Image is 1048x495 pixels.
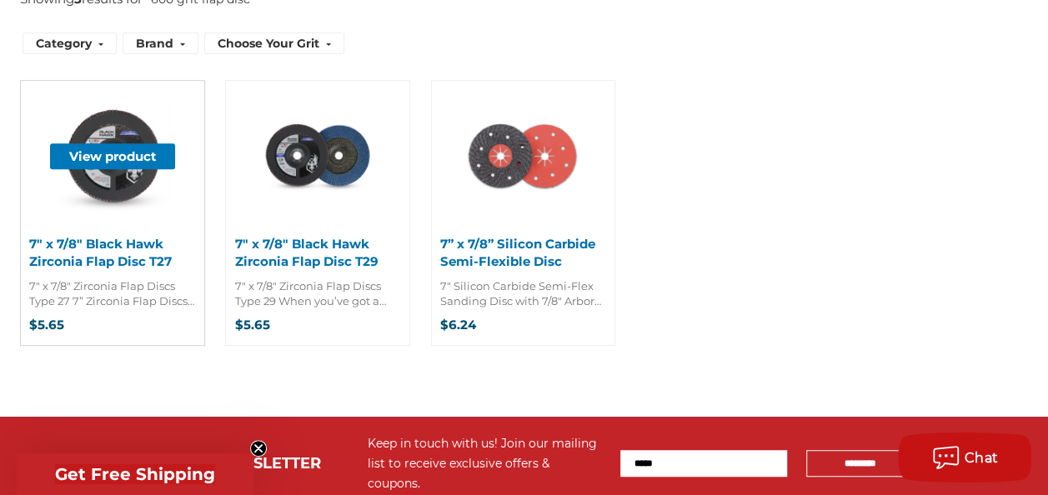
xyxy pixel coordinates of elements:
a: 7 [21,81,203,345]
div: Keep in touch with us! Join our mailing list to receive exclusive offers & coupons. [368,433,604,493]
span: 7" x 7/8" Zirconia Flap Discs Type 27 7” Zirconia Flap Discs by Black Hawk Abrasives are the perf... [29,278,195,308]
span: Get Free Shipping [55,464,215,484]
span: Choose Your Grit [218,36,319,51]
span: 7” x 7/8” Silicon Carbide Semi-Flexible Disc [440,235,606,270]
span: $5.65 [234,317,269,332]
span: 7" x 7/8" Zirconia Flap Discs Type 29 When you’ve got a large surface area to grind a 4.5” flap d... [234,278,400,308]
span: Brand [136,36,173,51]
button: View product [50,143,175,169]
span: $5.65 [29,317,64,332]
span: 7" x 7/8" Black Hawk Zirconia Flap Disc T27 [29,235,195,270]
a: 7 [226,81,409,345]
button: Close teaser [250,440,267,457]
span: Chat [965,450,999,466]
a: 7” x 7/8” Silicon Carbide Semi-Flexible Disc [432,81,614,345]
span: NEWSLETTER [213,454,321,472]
span: Category [36,36,92,51]
button: Chat [898,432,1031,482]
span: 7" x 7/8" Black Hawk Zirconia Flap Disc T29 [234,235,400,270]
span: $6.24 [440,317,476,332]
div: Get Free ShippingClose teaser [17,453,253,495]
span: 7" Silicon Carbide Semi-Flex Sanding Disc with 7/8" Arbor Hole 7" x 7/8" Silicon Carbide Semi-Fle... [440,278,606,308]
